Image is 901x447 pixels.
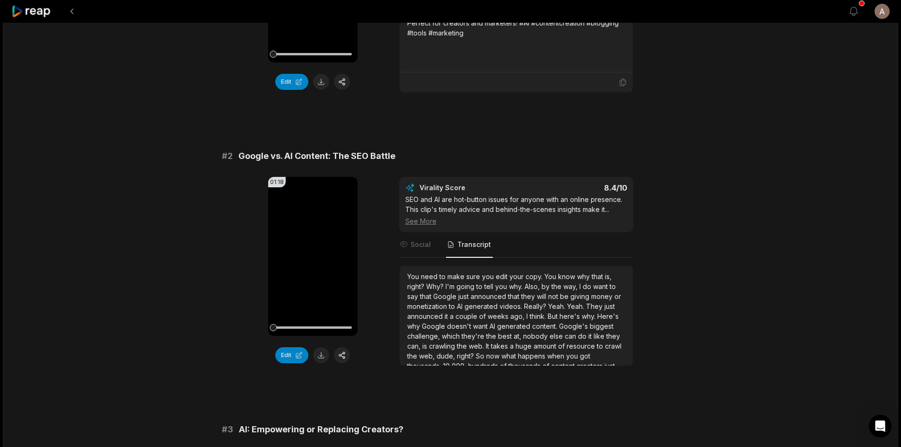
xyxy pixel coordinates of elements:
span: weeks [488,312,510,320]
span: thousands [508,362,542,370]
span: thousands, [407,362,443,370]
span: what [501,352,518,360]
span: announced [471,292,508,300]
span: you [482,272,496,280]
span: AI: Empowering or Replacing Creators? [239,423,403,436]
span: of [479,312,488,320]
span: announced [407,312,445,320]
span: to [449,302,457,310]
span: Google [422,322,447,330]
span: crawling [429,342,457,350]
span: say [407,292,420,300]
span: by [542,282,551,290]
span: takes [491,342,510,350]
span: make [447,272,466,280]
span: just [604,302,615,310]
span: to [439,272,447,280]
span: will [537,292,548,300]
span: a [450,312,455,320]
span: hundreds [468,362,500,370]
span: resource [567,342,597,350]
span: why. [582,312,597,320]
span: Social [411,240,431,249]
span: to [610,282,616,290]
span: which [442,332,462,340]
span: they [606,332,620,340]
span: They [586,302,604,310]
span: your [509,272,525,280]
span: they [521,292,537,300]
nav: Tabs [399,232,633,258]
span: tell [484,282,495,290]
span: not [548,292,560,300]
span: it [588,332,594,340]
span: You [407,272,421,280]
span: web. [469,342,486,350]
video: Your browser does not support mp4 format. [268,177,358,336]
span: Why? [426,282,446,290]
span: # 2 [222,149,233,163]
span: why [407,322,422,330]
span: amount [534,342,558,350]
span: they're [462,332,486,340]
span: ago, [510,312,526,320]
span: of [542,362,551,370]
span: want [473,322,490,330]
span: videos. [499,302,524,310]
span: right? [407,282,426,290]
span: It [486,342,491,350]
span: Also, [525,282,542,290]
span: giving [570,292,591,300]
span: got [580,352,590,360]
span: Google [433,292,458,300]
span: money [591,292,614,300]
span: need [421,272,439,280]
span: now [486,352,501,360]
span: else [550,332,565,340]
button: Edit [275,74,308,90]
span: way, [563,282,579,290]
span: Really? [524,302,548,310]
span: the [457,342,469,350]
span: do [578,332,588,340]
span: can [565,332,578,340]
span: the [551,282,563,290]
span: edit [496,272,509,280]
span: the [486,332,498,340]
span: the [407,352,419,360]
span: going [456,282,476,290]
span: that [420,292,433,300]
div: 8.4 /10 [525,183,627,193]
span: generated [464,302,499,310]
span: you [495,282,509,290]
span: a [510,342,516,350]
span: Google vs. AI Content: The SEO Battle [238,149,395,163]
span: to [476,282,484,290]
span: right? [457,352,476,360]
span: of [500,362,508,370]
span: want [593,282,610,290]
span: that [508,292,521,300]
span: I [526,312,530,320]
span: creators [577,362,604,370]
span: dude, [437,352,457,360]
div: See More [405,216,627,226]
span: can, [407,342,422,350]
span: of [558,342,567,350]
div: SEO and AI are hot-button issues for anyone with an online presence. This clip's timely advice an... [405,194,627,226]
span: know [558,272,577,280]
span: I'm [446,282,456,290]
span: content [551,362,577,370]
span: doesn't [447,322,473,330]
span: I [579,282,583,290]
span: Here's [597,312,619,320]
span: think. [530,312,548,320]
span: it [445,312,450,320]
span: But [548,312,560,320]
span: monetization [407,302,449,310]
span: generated [497,322,532,330]
span: huge [516,342,534,350]
span: copy. [525,272,544,280]
span: challenge, [407,332,442,340]
span: content. [532,322,559,330]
